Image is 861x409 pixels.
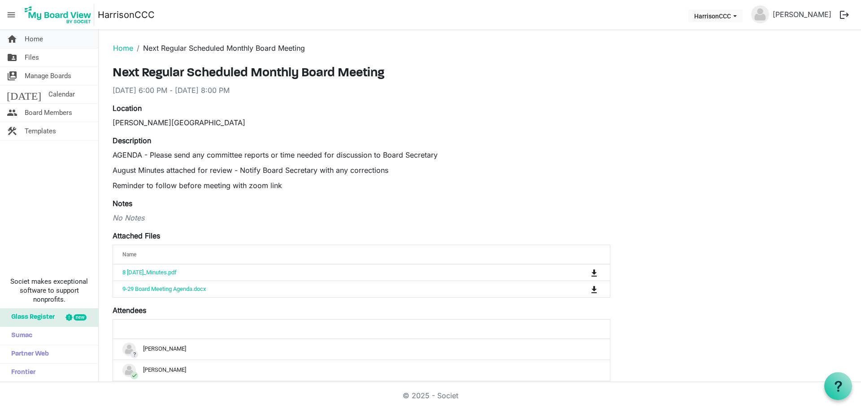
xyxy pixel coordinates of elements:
[74,314,87,321] div: new
[7,67,17,85] span: switch_account
[7,327,32,345] span: Sumac
[113,135,151,146] label: Description
[688,9,743,22] button: HarrisonCCC dropdownbutton
[554,264,610,281] td: is Command column column header
[3,6,20,23] span: menu
[22,4,94,26] img: My Board View Logo
[22,4,98,26] a: My Board View Logo
[113,165,610,176] p: August Minutes attached for review - Notify Board Secretary with any corrections
[48,85,75,103] span: Calendar
[7,122,17,140] span: construction
[98,6,155,24] a: HarrisonCCC
[113,44,133,53] a: Home
[122,251,136,258] span: Name
[113,150,610,160] p: AGENDA - Please send any committee reports or time needed for discussion to Board Secretary
[113,305,146,316] label: Attendees
[7,308,55,326] span: Glass Register
[122,343,136,356] img: no-profile-picture.svg
[25,122,56,140] span: Templates
[554,281,610,297] td: is Command column column header
[113,264,554,281] td: 8 2025 Aug08_Minutes.pdf is template cell column header Name
[122,364,600,377] div: [PERSON_NAME]
[113,180,610,191] p: Reminder to follow before meeting with zoom link
[113,66,610,81] h3: Next Regular Scheduled Monthly Board Meeting
[4,277,94,304] span: Societ makes exceptional software to support nonprofits.
[769,5,835,23] a: [PERSON_NAME]
[113,117,610,128] div: [PERSON_NAME][GEOGRAPHIC_DATA]
[130,372,138,379] span: check
[113,85,610,96] div: [DATE] 6:00 PM - [DATE] 8:00 PM
[25,104,72,122] span: Board Members
[113,360,610,381] td: checkMike Williams is template cell column header
[7,48,17,66] span: folder_shared
[122,269,177,276] a: 8 [DATE]_Minutes.pdf
[7,345,49,363] span: Partner Web
[133,43,305,53] li: Next Regular Scheduled Monthly Board Meeting
[122,343,600,356] div: [PERSON_NAME]
[7,30,17,48] span: home
[113,230,160,241] label: Attached Files
[835,5,854,24] button: logout
[25,48,39,66] span: Files
[7,364,35,382] span: Frontier
[113,212,610,223] div: No Notes
[113,281,554,297] td: 9-29 Board Meeting Agenda.docx is template cell column header Name
[122,286,206,292] a: 9-29 Board Meeting Agenda.docx
[588,283,600,295] button: Download
[7,104,17,122] span: people
[751,5,769,23] img: no-profile-picture.svg
[113,339,610,360] td: ?Mike Williams is template cell column header
[7,85,41,103] span: [DATE]
[122,364,136,377] img: no-profile-picture.svg
[25,67,71,85] span: Manage Boards
[113,198,132,209] label: Notes
[25,30,43,48] span: Home
[113,103,142,114] label: Location
[130,351,138,358] span: ?
[403,391,458,400] a: © 2025 - Societ
[588,266,600,279] button: Download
